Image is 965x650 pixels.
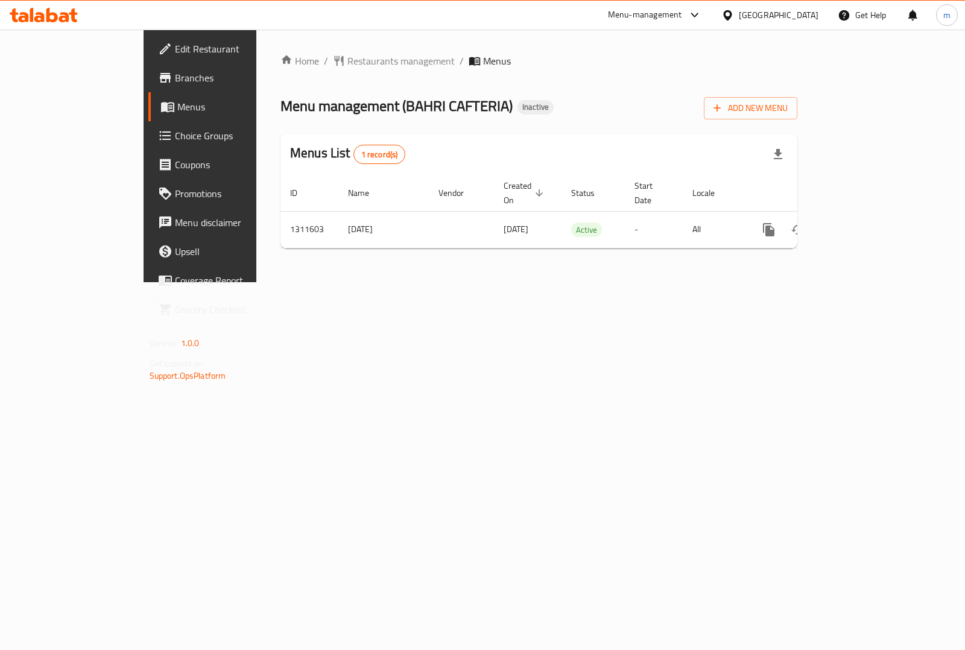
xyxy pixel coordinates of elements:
span: 1.0.0 [181,335,200,351]
a: Menus [148,92,305,121]
span: Grocery Checklist [175,302,295,317]
span: Menu disclaimer [175,215,295,230]
span: Coupons [175,157,295,172]
span: [DATE] [504,221,528,237]
span: Start Date [634,178,668,207]
span: Coverage Report [175,273,295,288]
span: Name [348,186,385,200]
span: Branches [175,71,295,85]
a: Coupons [148,150,305,179]
div: Menu-management [608,8,682,22]
span: Inactive [517,102,554,112]
a: Edit Restaurant [148,34,305,63]
span: m [943,8,951,22]
span: Edit Restaurant [175,42,295,56]
span: Get support on: [150,356,205,371]
li: / [460,54,464,68]
span: Menus [483,54,511,68]
li: / [324,54,328,68]
span: Created On [504,178,547,207]
a: Branches [148,63,305,92]
a: Menu disclaimer [148,208,305,237]
a: Promotions [148,179,305,208]
span: Status [571,186,610,200]
span: Upsell [175,244,295,259]
th: Actions [745,175,880,212]
div: Export file [764,140,793,169]
span: Locale [692,186,730,200]
span: Choice Groups [175,128,295,143]
span: 1 record(s) [354,149,405,160]
span: Vendor [438,186,479,200]
a: Choice Groups [148,121,305,150]
span: Version: [150,335,179,351]
td: 1311603 [280,211,338,248]
div: Inactive [517,100,554,115]
td: [DATE] [338,211,429,248]
span: Menus [177,99,295,114]
h2: Menus List [290,144,405,164]
a: Support.OpsPlatform [150,368,226,383]
span: Promotions [175,186,295,201]
a: Restaurants management [333,54,455,68]
div: [GEOGRAPHIC_DATA] [739,8,818,22]
button: Add New Menu [704,97,797,119]
a: Coverage Report [148,266,305,295]
a: Upsell [148,237,305,266]
table: enhanced table [280,175,880,248]
td: All [683,211,745,248]
span: Active [571,223,602,237]
nav: breadcrumb [280,54,797,68]
div: Total records count [353,145,406,164]
button: Change Status [783,215,812,244]
span: ID [290,186,313,200]
span: Add New Menu [713,101,788,116]
span: Restaurants management [347,54,455,68]
a: Grocery Checklist [148,295,305,324]
button: more [755,215,783,244]
td: - [625,211,683,248]
span: Menu management ( BAHRI CAFTERIA ) [280,92,513,119]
